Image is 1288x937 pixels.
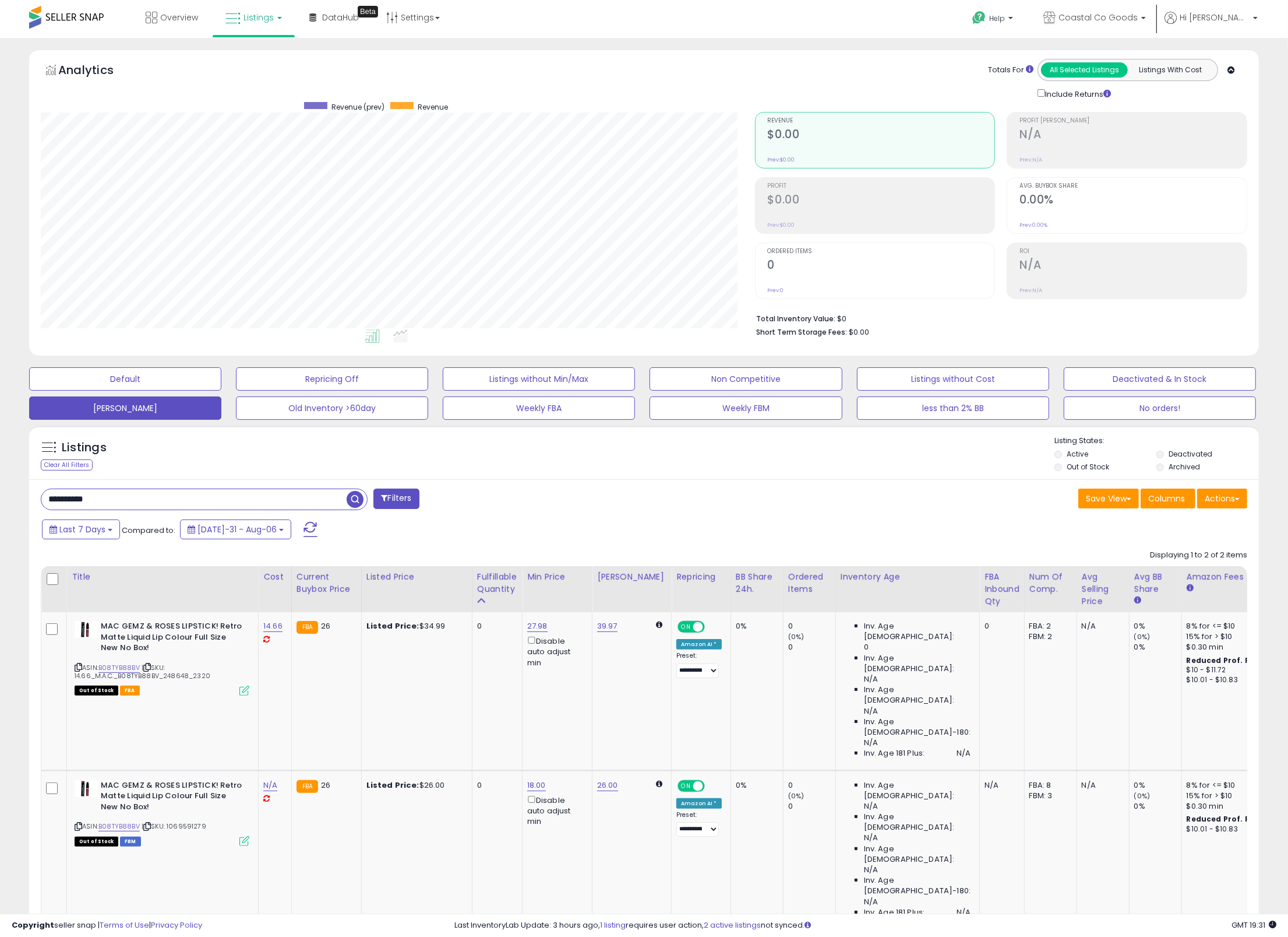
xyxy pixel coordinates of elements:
span: Compared to: [122,525,175,536]
span: N/A [864,738,878,748]
button: Repricing Off [236,367,428,391]
span: Profit [PERSON_NAME] [1019,118,1247,124]
span: Inv. Age [DEMOGRAPHIC_DATA]-180: [864,875,971,896]
span: Help [989,13,1005,23]
span: Inv. Age [DEMOGRAPHIC_DATA]: [864,780,971,801]
div: 0% [736,621,774,631]
i: Get Help [972,10,986,25]
span: 26 [321,620,330,631]
a: 1 listing [600,920,626,931]
span: Profit [768,183,995,189]
button: [PERSON_NAME] [29,396,221,420]
button: Listings without Min/Max [443,367,635,391]
button: Deactivated & In Stock [1064,367,1256,391]
span: N/A [864,801,878,812]
div: 0% [736,780,774,791]
small: Prev: N/A [1019,156,1042,163]
small: Prev: 0.00% [1019,222,1047,229]
span: 2025-08-14 19:31 GMT [1231,920,1276,931]
div: 0 [788,780,835,791]
div: N/A [1082,780,1120,791]
span: FBM [120,837,141,847]
h2: $0.00 [768,128,995,143]
span: All listings that are currently out of stock and unavailable for purchase on Amazon [75,837,118,847]
b: Short Term Storage Fees: [757,327,848,337]
h2: N/A [1019,128,1247,143]
div: FBA: 8 [1029,780,1068,791]
span: ON [679,781,693,791]
button: Listings With Cost [1127,62,1214,78]
h2: 0 [768,258,995,274]
div: BB Share 24h. [736,571,778,595]
div: 15% for > $10 [1187,631,1283,642]
div: 8% for <= $10 [1187,621,1283,631]
span: Inv. Age [DEMOGRAPHIC_DATA]: [864,653,971,674]
li: $0 [757,311,1238,325]
span: Inv. Age [DEMOGRAPHIC_DATA]: [864,844,971,865]
strong: Copyright [12,920,54,931]
small: (0%) [1134,791,1151,801]
div: $10.01 - $10.83 [1187,824,1283,834]
a: 18.00 [527,780,546,791]
span: Ordered Items [768,248,995,255]
div: $10.01 - $10.83 [1187,675,1283,685]
small: Prev: N/A [1019,287,1042,294]
button: Weekly FBM [650,396,842,420]
small: Prev: $0.00 [768,222,795,229]
small: (0%) [788,632,804,641]
img: 31nXe4+7Z7L._SL40_.jpg [75,621,98,638]
div: FBA: 2 [1029,621,1068,631]
b: MAC GEMZ & ROSES LIPSTICK! Retro Matte Liquid Lip Colour Full Size New No Box! [101,621,242,657]
b: Reduced Prof. Rng. [1187,814,1263,824]
div: Cost [263,571,287,583]
div: Preset: [676,652,722,678]
div: 15% for > $10 [1187,791,1283,801]
h5: Listings [62,440,107,456]
span: Avg. Buybox Share [1019,183,1247,189]
div: Listed Price [366,571,467,583]
span: Revenue (prev) [331,102,384,112]
div: Totals For [988,65,1033,76]
div: FBM: 3 [1029,791,1068,801]
span: N/A [957,907,971,918]
div: $26.00 [366,780,463,791]
span: [DATE]-31 - Aug-06 [197,524,277,535]
span: Listings [244,12,274,23]
div: N/A [1082,621,1120,631]
span: ON [679,622,693,632]
span: Inv. Age [DEMOGRAPHIC_DATA]: [864,685,971,706]
small: Avg BB Share. [1134,595,1141,606]
label: Active [1067,449,1089,459]
h2: N/A [1019,258,1247,274]
div: N/A [984,780,1015,791]
button: Weekly FBA [443,396,635,420]
a: Terms of Use [100,920,149,931]
span: DataHub [322,12,359,23]
div: [PERSON_NAME] [597,571,666,583]
span: N/A [864,674,878,685]
span: OFF [703,781,722,791]
div: Last InventoryLab Update: 3 hours ago, requires user action, not synced. [454,920,1276,931]
a: Hi [PERSON_NAME] [1165,12,1258,38]
div: 0 [788,801,835,812]
a: Privacy Policy [151,920,202,931]
div: $0.30 min [1187,801,1283,812]
div: ASIN: [75,780,249,845]
div: Tooltip anchor [358,6,378,17]
img: 31nXe4+7Z7L._SL40_.jpg [75,780,98,797]
span: 26 [321,780,330,791]
div: Disable auto adjust min [527,634,583,668]
div: Min Price [527,571,587,583]
button: less than 2% BB [857,396,1049,420]
h2: $0.00 [768,193,995,209]
div: Fulfillable Quantity [477,571,517,595]
span: All listings that are currently out of stock and unavailable for purchase on Amazon [75,686,118,696]
a: 14.66 [263,620,283,632]
span: FBA [120,686,140,696]
a: 2 active listings [704,920,761,931]
a: 39.97 [597,620,617,632]
span: Last 7 Days [59,524,105,535]
small: (0%) [788,791,804,801]
small: FBA [297,780,318,793]
span: Revenue [768,118,995,124]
